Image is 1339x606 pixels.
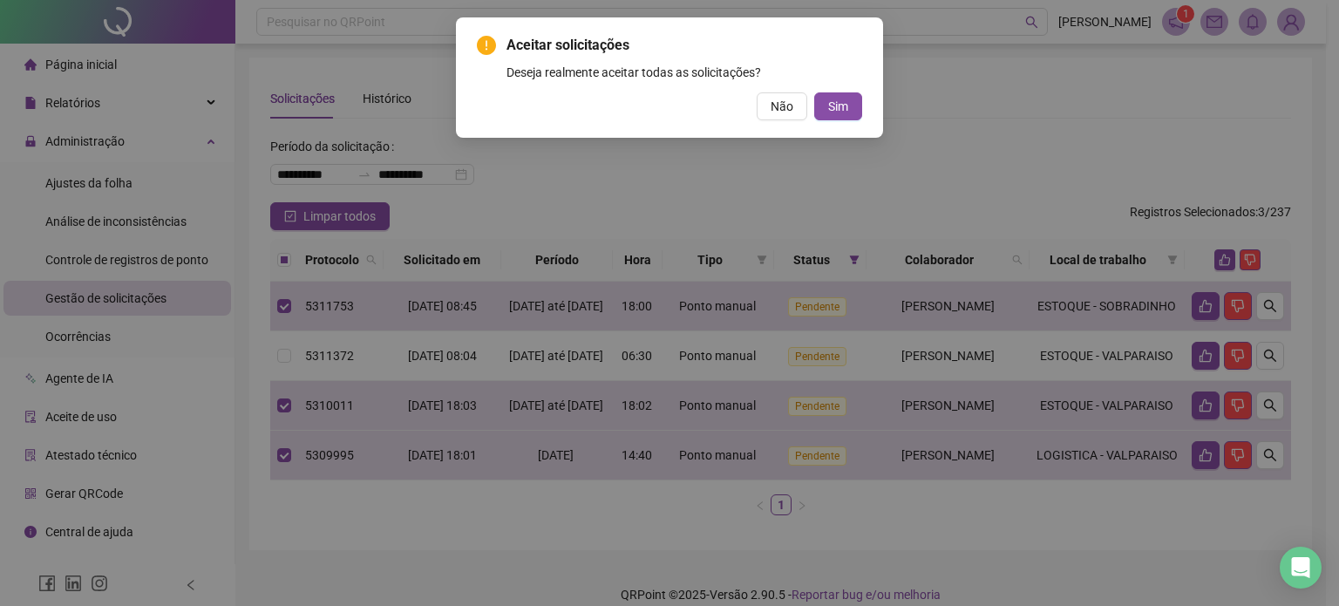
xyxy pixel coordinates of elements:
[814,92,862,120] button: Sim
[477,36,496,55] span: exclamation-circle
[828,97,848,116] span: Sim
[757,92,807,120] button: Não
[1280,547,1322,589] div: Open Intercom Messenger
[771,97,793,116] span: Não
[506,63,862,82] div: Deseja realmente aceitar todas as solicitações?
[506,35,862,56] span: Aceitar solicitações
